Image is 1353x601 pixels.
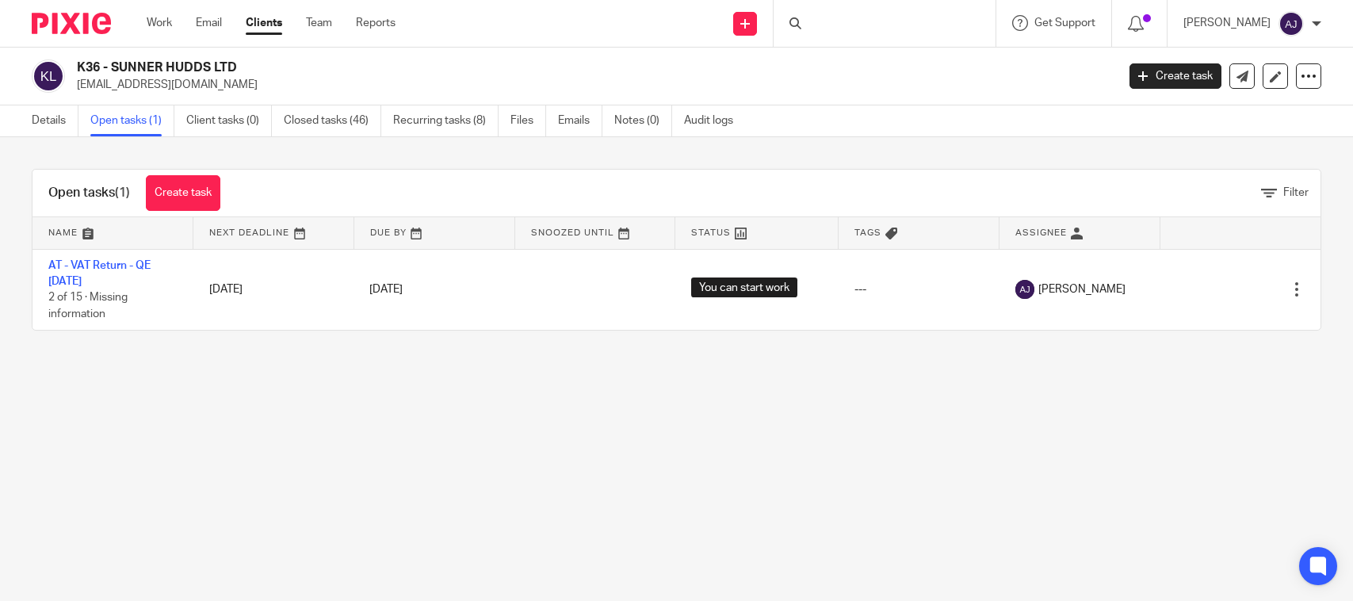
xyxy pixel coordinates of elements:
[393,105,499,136] a: Recurring tasks (8)
[510,105,546,136] a: Files
[193,249,354,330] td: [DATE]
[691,228,731,237] span: Status
[1183,15,1271,31] p: [PERSON_NAME]
[77,59,900,76] h2: K36 - SUNNER HUDDS LTD
[77,77,1106,93] p: [EMAIL_ADDRESS][DOMAIN_NAME]
[1278,11,1304,36] img: svg%3E
[854,228,881,237] span: Tags
[90,105,174,136] a: Open tasks (1)
[1034,17,1095,29] span: Get Support
[1015,280,1034,299] img: svg%3E
[854,281,984,297] div: ---
[48,260,151,287] a: AT - VAT Return - QE [DATE]
[1038,281,1126,297] span: [PERSON_NAME]
[356,15,396,31] a: Reports
[146,175,220,211] a: Create task
[196,15,222,31] a: Email
[48,292,128,320] span: 2 of 15 · Missing information
[1129,63,1221,89] a: Create task
[32,59,65,93] img: svg%3E
[684,105,745,136] a: Audit logs
[32,105,78,136] a: Details
[614,105,672,136] a: Notes (0)
[531,228,614,237] span: Snoozed Until
[32,13,111,34] img: Pixie
[284,105,381,136] a: Closed tasks (46)
[691,278,797,297] span: You can start work
[115,186,130,199] span: (1)
[306,15,332,31] a: Team
[558,105,602,136] a: Emails
[48,185,130,201] h1: Open tasks
[1283,187,1309,198] span: Filter
[369,284,403,295] span: [DATE]
[246,15,282,31] a: Clients
[186,105,272,136] a: Client tasks (0)
[147,15,172,31] a: Work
